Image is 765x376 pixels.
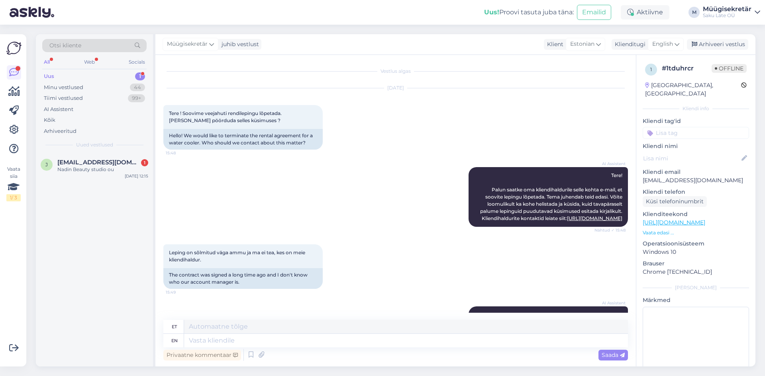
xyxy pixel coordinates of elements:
[645,81,741,98] div: [GEOGRAPHIC_DATA], [GEOGRAPHIC_DATA]
[480,172,624,221] span: Tere! Palun saatke oma kliendihaldurile selle kohta e-mail, et soovite lepingu lõpetada. Tema juh...
[643,127,749,139] input: Lisa tag
[6,41,22,56] img: Askly Logo
[643,219,705,226] a: [URL][DOMAIN_NAME]
[643,154,740,163] input: Lisa nimi
[643,210,749,218] p: Klienditeekond
[570,40,594,49] span: Estonian
[76,141,113,148] span: Uued vestlused
[44,72,54,80] div: Uus
[171,334,178,347] div: en
[643,105,749,112] div: Kliendi info
[544,40,563,49] div: Klient
[6,166,21,201] div: Vaata siia
[567,215,622,221] a: [URL][DOMAIN_NAME]
[57,159,140,166] span: juuksur@bk.ru
[172,320,177,333] div: et
[125,173,148,179] div: [DATE] 12:15
[662,64,712,73] div: # 1tduhrcr
[130,84,145,92] div: 44
[44,116,55,124] div: Kõik
[218,40,259,49] div: juhib vestlust
[167,40,208,49] span: Müügisekretär
[602,351,625,358] span: Saada
[163,268,323,289] div: The contract was signed a long time ago and I don't know who our account manager is.
[484,8,574,17] div: Proovi tasuta juba täna:
[643,117,749,125] p: Kliendi tag'id
[163,129,323,150] div: Hello! We would like to terminate the rental agreement for a water cooler. Who should we contact ...
[643,259,749,268] p: Brauser
[492,312,624,346] span: Selleks, et saaksin [PERSON_NAME] [PERSON_NAME] kliendihalduri tuvastada, palun edastage mulle le...
[643,196,707,207] div: Küsi telefoninumbrit
[57,166,148,173] div: Nadin Beauty studio ou
[712,64,747,73] span: Offline
[643,168,749,176] p: Kliendi email
[577,5,611,20] button: Emailid
[49,41,81,50] span: Otsi kliente
[643,268,749,276] p: Chrome [TECHNICAL_ID]
[643,229,749,236] p: Vaata edasi ...
[45,162,48,168] span: j
[166,150,196,156] span: 15:48
[135,72,145,80] div: 1
[643,240,749,248] p: Operatsioonisüsteem
[688,7,700,18] div: M
[169,110,283,123] span: Tere ! Soovime veejahuti rendilepingu lõpetada. [PERSON_NAME] pöörduda selles küsimuses ?
[703,6,751,12] div: Müügisekretär
[169,249,306,263] span: Leping on sõlmitud väga ammu ja ma ei tea, kes on meie kliendihaldur.
[643,142,749,150] p: Kliendi nimi
[484,8,499,16] b: Uus!
[44,94,83,102] div: Tiimi vestlused
[163,68,628,75] div: Vestlus algas
[594,227,626,233] span: Nähtud ✓ 15:48
[166,289,196,295] span: 15:49
[703,12,751,19] div: Saku Läte OÜ
[596,161,626,167] span: AI Assistent
[163,350,241,360] div: Privaatne kommentaar
[650,66,652,72] span: 1
[703,6,760,19] a: MüügisekretärSaku Läte OÜ
[687,39,748,50] div: Arhiveeri vestlus
[141,159,148,166] div: 1
[127,57,147,67] div: Socials
[643,188,749,196] p: Kliendi telefon
[163,84,628,92] div: [DATE]
[643,296,749,304] p: Märkmed
[643,284,749,291] div: [PERSON_NAME]
[612,40,645,49] div: Klienditugi
[42,57,51,67] div: All
[621,5,669,19] div: Aktiivne
[44,127,76,135] div: Arhiveeritud
[6,194,21,201] div: 1 / 3
[643,176,749,185] p: [EMAIL_ADDRESS][DOMAIN_NAME]
[44,84,83,92] div: Minu vestlused
[82,57,96,67] div: Web
[643,248,749,256] p: Windows 10
[652,40,673,49] span: English
[44,105,73,113] div: AI Assistent
[128,94,145,102] div: 99+
[596,300,626,306] span: AI Assistent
